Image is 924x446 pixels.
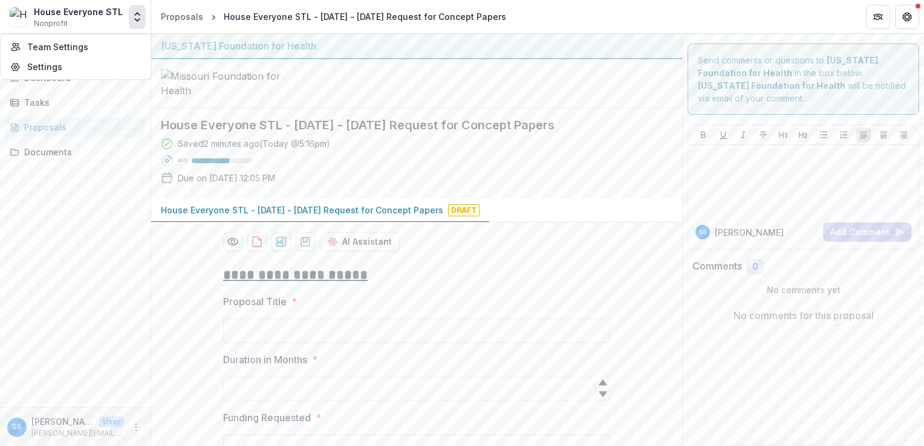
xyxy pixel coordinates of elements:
button: Get Help [895,5,919,29]
button: More [129,420,143,435]
span: Draft [448,204,480,216]
button: Add Comment [823,222,911,242]
button: Ordered List [836,128,851,142]
nav: breadcrumb [156,8,511,25]
div: Samantha Stangl [12,423,22,431]
a: Proposals [156,8,208,25]
button: Italicize [736,128,750,142]
span: 0 [752,262,758,272]
button: download-proposal [247,232,267,251]
div: Samantha Stangl [699,229,706,235]
p: House Everyone STL - [DATE] - [DATE] Request for Concept Papers [161,204,443,216]
button: Bold [696,128,711,142]
div: Proposals [161,10,203,23]
div: Tasks [24,96,136,109]
h2: Comments [692,260,742,272]
button: download-proposal [272,232,291,251]
button: Bullet List [816,128,831,142]
img: House Everyone STL [10,7,29,27]
p: No comments yet [692,283,914,296]
button: Partners [866,5,890,29]
div: Send comments or questions to in the box below. will be notified via email of your comment. [688,44,919,115]
button: Align Center [876,128,891,142]
button: Align Right [896,128,911,142]
button: Open entity switcher [129,5,146,29]
div: Documents [24,146,136,158]
p: User [99,416,124,427]
p: 62 % [178,157,187,165]
a: Proposals [5,117,146,137]
button: Heading 1 [776,128,790,142]
p: Funding Requested [223,410,311,425]
button: Align Left [856,128,871,142]
p: [PERSON_NAME] [715,226,784,239]
p: No comments for this proposal [734,308,874,323]
button: Strike [756,128,770,142]
img: Missouri Foundation for Health [161,69,282,98]
div: House Everyone STL [34,5,123,18]
div: Saved 2 minutes ago ( Today @ 5:16pm ) [178,137,330,150]
button: download-proposal [296,232,315,251]
p: Due on [DATE] 12:05 PM [178,172,275,184]
a: Tasks [5,92,146,112]
span: Nonprofit [34,18,68,29]
p: Duration in Months [223,352,307,367]
h2: House Everyone STL - [DATE] - [DATE] Request for Concept Papers [161,118,653,132]
p: Proposal Title [223,294,287,309]
button: AI Assistant [320,232,400,251]
p: [PERSON_NAME] [31,415,94,428]
button: Preview 4d0e27cc-de57-4565-9a01-2ca4664ea56f-0.pdf [223,232,242,251]
div: Proposals [24,121,136,134]
button: Heading 2 [796,128,810,142]
strong: [US_STATE] Foundation for Health [698,80,845,91]
p: [PERSON_NAME][EMAIL_ADDRESS][PERSON_NAME][DOMAIN_NAME] [31,428,124,439]
div: [US_STATE] Foundation for Health [161,39,672,53]
div: House Everyone STL - [DATE] - [DATE] Request for Concept Papers [224,10,506,23]
a: Documents [5,142,146,162]
button: Underline [716,128,730,142]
